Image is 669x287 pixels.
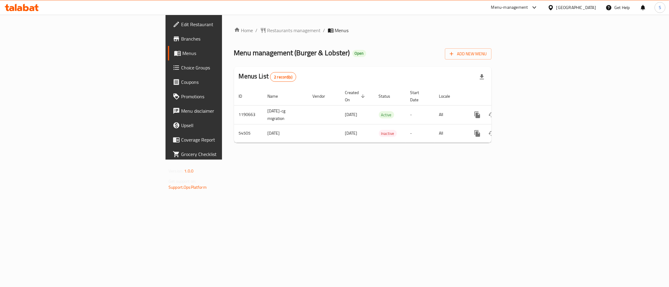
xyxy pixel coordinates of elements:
a: Coverage Report [168,133,277,147]
span: Name [268,93,286,100]
div: [GEOGRAPHIC_DATA] [556,4,596,11]
span: Start Date [410,89,427,103]
span: Status [379,93,398,100]
span: Menus [182,50,272,57]
span: Grocery Checklist [181,151,272,158]
span: Created On [345,89,367,103]
li: / [323,27,325,34]
a: Coupons [168,75,277,89]
span: Choice Groups [181,64,272,71]
span: Coupons [181,78,272,86]
table: enhanced table [234,87,533,143]
div: Menu-management [491,4,528,11]
span: 1.0.0 [184,167,193,175]
button: more [470,126,485,141]
td: All [434,124,465,142]
span: Menu disclaimer [181,107,272,114]
span: Coverage Report [181,136,272,143]
span: [DATE] [345,111,357,118]
span: Open [352,51,366,56]
a: Menus [168,46,277,60]
div: Export file [475,70,489,84]
span: Menu management ( Burger & Lobster ) [234,46,350,60]
button: Change Status [485,126,499,141]
div: Total records count [270,72,296,82]
span: Version: [169,167,183,175]
h2: Menus List [239,72,296,82]
span: Active [379,111,394,118]
button: Change Status [485,108,499,122]
nav: breadcrumb [234,27,491,34]
a: Edit Restaurant [168,17,277,32]
span: Promotions [181,93,272,100]
span: Branches [181,35,272,42]
div: Active [379,111,394,118]
span: S [659,4,661,11]
td: - [406,124,434,142]
a: Choice Groups [168,60,277,75]
a: Restaurants management [260,27,321,34]
span: 2 record(s) [270,74,296,80]
button: Add New Menu [445,48,491,60]
span: Upsell [181,122,272,129]
div: Open [352,50,366,57]
a: Menu disclaimer [168,104,277,118]
a: Support.OpsPlatform [169,183,207,191]
a: Upsell [168,118,277,133]
td: All [434,105,465,124]
span: Inactive [379,130,397,137]
a: Promotions [168,89,277,104]
a: Grocery Checklist [168,147,277,161]
span: Vendor [313,93,333,100]
span: Get support on: [169,177,196,185]
td: [DATE]-cg migration [263,105,308,124]
span: ID [239,93,250,100]
span: Edit Restaurant [181,21,272,28]
td: - [406,105,434,124]
a: Branches [168,32,277,46]
button: more [470,108,485,122]
span: Restaurants management [267,27,321,34]
span: Locale [439,93,458,100]
span: Add New Menu [450,50,487,58]
th: Actions [465,87,533,105]
span: [DATE] [345,129,357,137]
span: Menus [335,27,349,34]
td: [DATE] [263,124,308,142]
